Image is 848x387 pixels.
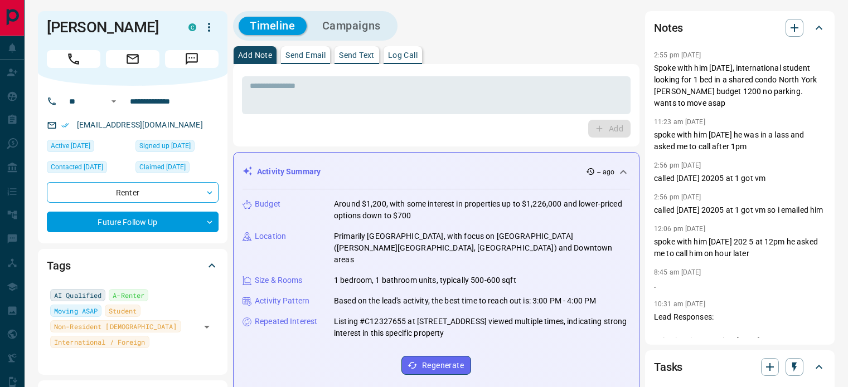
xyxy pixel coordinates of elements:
[334,316,630,339] p: Listing #C12327655 at [STREET_ADDRESS] viewed multiple times, indicating strong interest in this ...
[654,268,701,276] p: 8:45 am [DATE]
[109,305,137,316] span: Student
[135,161,219,177] div: Mon Sep 01 2025
[654,280,826,291] p: .
[401,356,471,375] button: Regenerate
[311,17,392,35] button: Campaigns
[165,50,219,68] span: Message
[47,257,70,275] h2: Tags
[47,18,172,36] h1: [PERSON_NAME]
[597,167,614,177] p: -- ago
[47,140,130,155] div: Wed Sep 03 2025
[654,204,826,216] p: called [DATE] 20205 at 1 got vm so i emailed him
[47,252,219,279] div: Tags
[654,19,683,37] h2: Notes
[654,51,701,59] p: 2:55 pm [DATE]
[54,336,146,347] span: International / Foreign
[654,193,701,201] p: 2:56 pm [DATE]
[654,225,705,233] p: 12:06 pm [DATE]
[334,275,516,286] p: 1 bedroom, 1 bathroom units, typically 500-600 sqft
[54,290,101,301] span: AI Qualified
[239,17,307,35] button: Timeline
[334,295,596,307] p: Based on the lead's activity, the best time to reach out is: 3:00 PM - 4:00 PM
[255,316,317,327] p: Repeated Interest
[257,166,321,178] p: Activity Summary
[47,212,219,232] div: Future Follow Up
[107,95,120,108] button: Open
[654,14,826,41] div: Notes
[339,51,375,59] p: Send Text
[654,62,826,109] p: Spoke with him [DATE], international student looking for 1 bed in a shared condo North York [PERS...
[135,140,219,155] div: Sat Aug 30 2025
[255,231,286,242] p: Location
[139,140,191,151] span: Signed up [DATE]
[51,140,90,151] span: Active [DATE]
[139,161,186,173] span: Claimed [DATE]
[188,23,196,31] div: condos.ca
[334,231,630,266] p: Primarily [GEOGRAPHIC_DATA], with focus on [GEOGRAPHIC_DATA] ([PERSON_NAME][GEOGRAPHIC_DATA], [GE...
[51,161,103,173] span: Contacted [DATE]
[654,129,826,153] p: spoke with him [DATE] he was in a lass and asked me to call after 1pm
[106,50,159,68] span: Email
[47,161,130,177] div: Mon Sep 08 2025
[243,161,630,182] div: Activity Summary-- ago
[54,305,98,316] span: Moving ASAP
[654,300,705,308] p: 10:31 am [DATE]
[255,198,280,210] p: Budget
[334,198,630,222] p: Around $1,200, with some interest in properties up to $1,226,000 and lower-priced options down to...
[654,118,705,126] p: 11:23 am [DATE]
[654,161,701,169] p: 2:56 pm [DATE]
[654,236,826,259] p: spoke with him [DATE] 202 5 at 12pm he asked me to call him on hour later
[654,358,682,376] h2: Tasks
[654,173,826,184] p: called [DATE] 20205 at 1 got vm
[388,51,418,59] p: Log Call
[54,321,177,332] span: Non-Resident [DEMOGRAPHIC_DATA]
[654,354,826,380] div: Tasks
[47,182,219,203] div: Renter
[285,51,326,59] p: Send Email
[238,51,272,59] p: Add Note
[77,120,203,129] a: [EMAIL_ADDRESS][DOMAIN_NAME]
[113,290,144,301] span: A-Renter
[199,319,215,335] button: Open
[47,50,100,68] span: Call
[255,295,309,307] p: Activity Pattern
[61,121,69,129] svg: Email Verified
[255,275,303,286] p: Size & Rooms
